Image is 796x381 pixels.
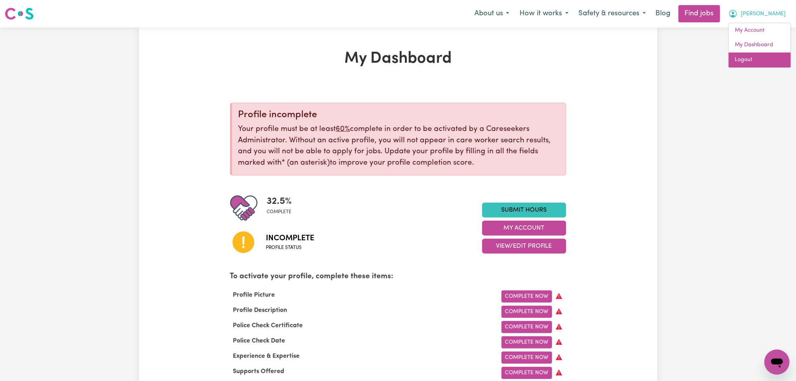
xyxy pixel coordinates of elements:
[230,271,566,283] p: To activate your profile, complete these items:
[267,194,292,209] span: 32.5 %
[482,239,566,254] button: View/Edit Profile
[729,23,791,38] a: My Account
[230,353,303,359] span: Experience & Expertise
[741,10,786,18] span: [PERSON_NAME]
[679,5,720,22] a: Find jobs
[723,5,791,22] button: My Account
[282,159,330,167] span: an asterisk
[238,124,560,169] p: Your profile must be at least complete in order to be activated by a Careseekers Administrator. W...
[230,338,289,344] span: Police Check Date
[336,125,350,133] u: 60%
[501,321,552,333] a: Complete Now
[482,221,566,236] button: My Account
[501,336,552,348] a: Complete Now
[5,5,34,23] a: Careseekers logo
[266,232,315,244] span: Incomplete
[651,5,675,22] a: Blog
[729,38,791,53] a: My Dashboard
[267,209,292,216] span: complete
[230,323,306,329] span: Police Check Certificate
[230,307,291,314] span: Profile Description
[469,5,514,22] button: About us
[514,5,574,22] button: How it works
[501,290,552,303] a: Complete Now
[574,5,651,22] button: Safety & resources
[267,194,298,222] div: Profile completeness: 32.5%
[501,352,552,364] a: Complete Now
[230,49,566,68] h1: My Dashboard
[5,7,34,21] img: Careseekers logo
[501,367,552,379] a: Complete Now
[230,292,278,298] span: Profile Picture
[765,350,790,375] iframe: Button to launch messaging window
[501,306,552,318] a: Complete Now
[482,203,566,218] a: Submit Hours
[238,109,560,121] div: Profile incomplete
[728,23,791,68] div: My Account
[729,53,791,67] a: Logout
[266,244,315,251] span: Profile status
[230,368,288,375] span: Supports Offered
